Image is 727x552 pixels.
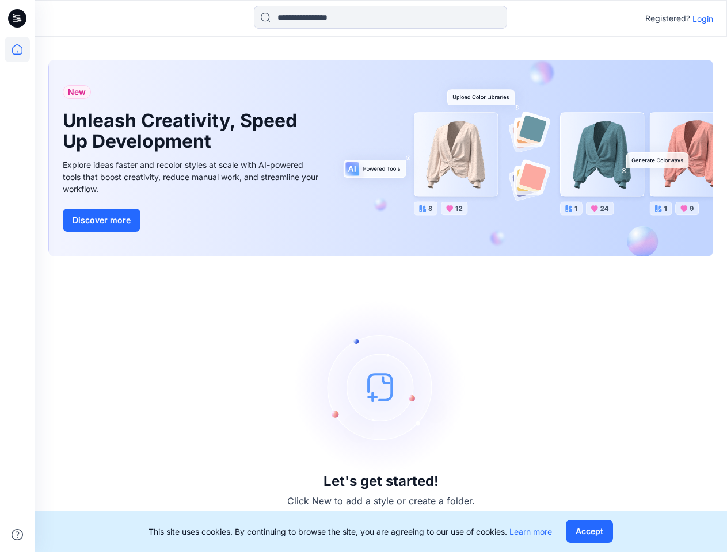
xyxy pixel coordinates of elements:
[509,527,552,536] a: Learn more
[68,85,86,99] span: New
[645,11,690,25] p: Registered?
[149,526,552,538] p: This site uses cookies. By continuing to browse the site, you are agreeing to our use of cookies.
[566,520,613,543] button: Accept
[63,209,322,232] a: Discover more
[692,13,713,25] p: Login
[63,110,304,152] h1: Unleash Creativity, Speed Up Development
[63,209,140,232] button: Discover more
[287,494,475,508] p: Click New to add a style or create a folder.
[323,473,439,489] h3: Let's get started!
[295,301,467,473] img: empty-state-image.svg
[63,159,322,195] div: Explore ideas faster and recolor styles at scale with AI-powered tools that boost creativity, red...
